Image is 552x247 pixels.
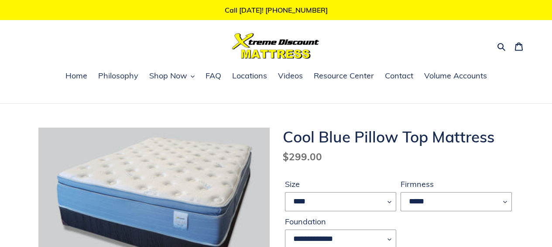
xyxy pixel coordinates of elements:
[149,71,187,81] span: Shop Now
[61,70,92,83] a: Home
[274,70,307,83] a: Videos
[314,71,374,81] span: Resource Center
[94,70,143,83] a: Philosophy
[201,70,226,83] a: FAQ
[420,70,491,83] a: Volume Accounts
[145,70,199,83] button: Shop Now
[381,70,418,83] a: Contact
[232,71,267,81] span: Locations
[98,71,138,81] span: Philosophy
[228,70,271,83] a: Locations
[283,150,322,163] span: $299.00
[309,70,378,83] a: Resource Center
[424,71,487,81] span: Volume Accounts
[283,128,514,146] h1: Cool Blue Pillow Top Mattress
[232,33,319,59] img: Xtreme Discount Mattress
[206,71,221,81] span: FAQ
[285,178,396,190] label: Size
[385,71,413,81] span: Contact
[65,71,87,81] span: Home
[278,71,303,81] span: Videos
[285,216,396,227] label: Foundation
[401,178,512,190] label: Firmness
